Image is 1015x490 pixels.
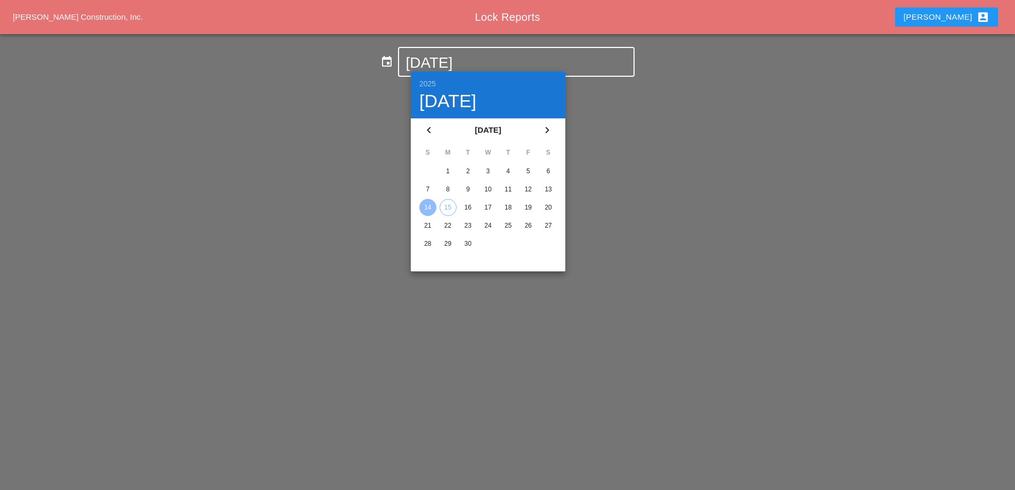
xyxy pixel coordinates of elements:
a: [PERSON_NAME] Construction, Inc. [13,12,143,21]
button: [PERSON_NAME] [895,7,998,27]
button: 30 [459,235,476,252]
div: 2025 [419,80,557,87]
button: 25 [500,217,517,234]
th: T [499,143,518,162]
button: 1 [440,163,457,180]
button: 15 [440,199,457,216]
button: 11 [500,181,517,198]
span: Lock Reports [475,11,540,23]
th: F [519,143,538,162]
button: 8 [440,181,457,198]
div: [DATE] [419,92,557,110]
button: [DATE] [471,121,505,140]
th: M [439,143,458,162]
button: 29 [440,235,457,252]
i: chevron_left [423,124,435,136]
button: 20 [540,199,557,216]
th: S [539,143,558,162]
button: 22 [440,217,457,234]
button: 24 [480,217,497,234]
i: event [380,55,393,68]
input: Select Date [405,54,627,71]
button: 10 [480,181,497,198]
button: 26 [519,217,537,234]
button: 4 [500,163,517,180]
th: S [418,143,437,162]
div: [PERSON_NAME] [904,11,989,23]
button: 3 [480,163,497,180]
i: chevron_right [541,124,554,136]
button: 5 [519,163,537,180]
button: 28 [419,235,436,252]
button: 19 [519,199,537,216]
button: 14 [419,199,436,216]
button: 9 [459,181,476,198]
button: 21 [419,217,436,234]
button: 7 [419,181,436,198]
div: 15 [440,199,456,215]
th: W [478,143,498,162]
button: 2 [459,163,476,180]
button: 27 [540,217,557,234]
button: 17 [480,199,497,216]
button: 6 [540,163,557,180]
button: 13 [540,181,557,198]
th: T [458,143,477,162]
button: 12 [519,181,537,198]
button: 16 [459,199,476,216]
button: 18 [500,199,517,216]
button: 23 [459,217,476,234]
i: account_box [977,11,989,23]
